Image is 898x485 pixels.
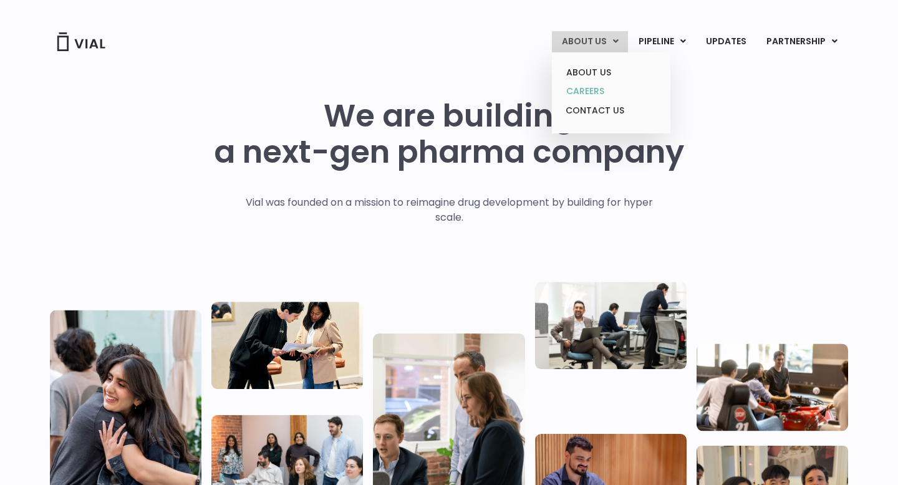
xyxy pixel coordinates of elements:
a: CONTACT US [556,101,665,121]
img: Two people looking at a paper talking. [211,302,363,389]
img: Vial Logo [56,32,106,51]
a: ABOUT USMenu Toggle [552,31,628,52]
a: UPDATES [696,31,756,52]
a: CAREERS [556,82,665,101]
img: Three people working in an office [535,282,687,369]
img: Group of people playing whirlyball [697,343,848,431]
a: PIPELINEMenu Toggle [629,31,695,52]
a: ABOUT US [556,63,665,82]
p: Vial was founded on a mission to reimagine drug development by building for hyper scale. [233,195,666,225]
h1: We are building a next-gen pharma company [214,98,684,170]
a: PARTNERSHIPMenu Toggle [756,31,847,52]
